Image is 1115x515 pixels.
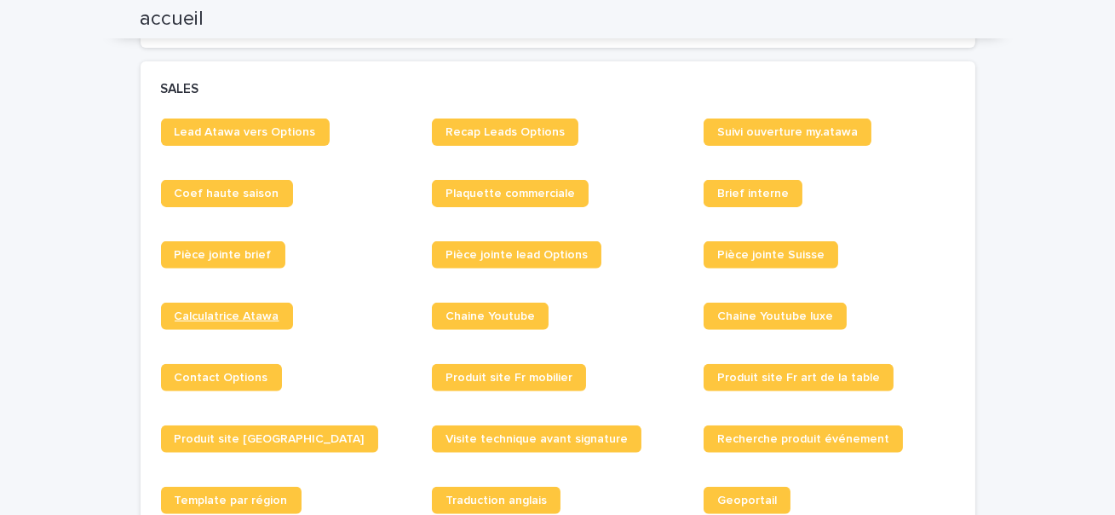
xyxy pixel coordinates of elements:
h2: SALES [161,82,199,97]
span: Recherche produit événement [717,433,889,445]
a: Contact Options [161,364,282,391]
span: Produit site Fr art de la table [717,372,880,384]
a: Recap Leads Options [432,119,578,146]
span: Coef haute saison [175,188,279,200]
span: Chaine Youtube luxe [717,310,833,322]
span: Traduction anglais [445,495,547,506]
span: Produit site [GEOGRAPHIC_DATA] [175,433,365,445]
span: Suivi ouverture my.atawa [717,126,858,138]
span: Template par région [175,495,288,506]
a: Plaquette commerciale [432,180,589,207]
a: Coef haute saison [161,180,293,207]
span: Plaquette commerciale [445,188,575,200]
a: Chaine Youtube [432,303,549,330]
a: Lead Atawa vers Options [161,119,330,146]
span: Chaine Youtube [445,310,535,322]
a: Recherche produit événement [704,425,903,453]
a: Visite technique avant signature [432,425,641,453]
span: Geoportail [717,495,777,506]
span: Pièce jointe brief [175,249,272,261]
span: Calculatrice Atawa [175,310,279,322]
a: Calculatrice Atawa [161,303,293,330]
span: Recap Leads Options [445,126,565,138]
a: Pièce jointe brief [161,241,285,269]
a: Suivi ouverture my.atawa [704,119,871,146]
a: Geoportail [704,487,790,514]
a: Chaine Youtube luxe [704,303,847,330]
span: Produit site Fr mobilier [445,372,572,384]
a: Produit site Fr art de la table [704,364,894,391]
h2: accueil [141,7,204,32]
a: Produit site [GEOGRAPHIC_DATA] [161,425,378,453]
span: Contact Options [175,372,268,384]
a: Pièce jointe Suisse [704,241,838,269]
span: Lead Atawa vers Options [175,126,316,138]
span: Brief interne [717,188,789,200]
a: Produit site Fr mobilier [432,364,586,391]
span: Pièce jointe Suisse [717,249,825,261]
a: Template par région [161,487,302,514]
a: Brief interne [704,180,802,207]
span: Pièce jointe lead Options [445,249,588,261]
a: Pièce jointe lead Options [432,241,601,269]
span: Visite technique avant signature [445,433,628,445]
a: Traduction anglais [432,487,560,514]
